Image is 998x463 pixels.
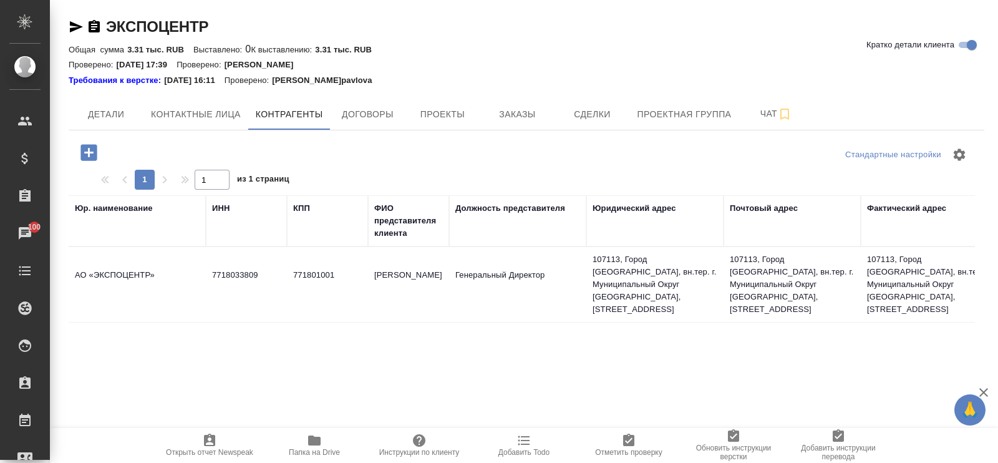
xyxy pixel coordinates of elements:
[724,247,861,322] td: 107113, Город [GEOGRAPHIC_DATA], вн.тер. г. Муниципальный Округ [GEOGRAPHIC_DATA], [STREET_ADDRESS]
[177,60,225,69] p: Проверено:
[193,45,245,54] p: Выставлено:
[69,19,84,34] button: Скопировать ссылку для ЯМессенджера
[72,140,106,165] button: Добавить контрагента
[206,263,287,306] td: 7718033809
[21,221,49,233] span: 100
[793,444,883,461] span: Добавить инструкции перевода
[337,107,397,122] span: Договоры
[69,42,984,57] div: 0
[127,45,193,54] p: 3.31 тыс. RUB
[289,448,340,457] span: Папка на Drive
[69,74,164,87] a: Требования к верстке:
[75,202,153,215] div: Юр. наименование
[498,448,550,457] span: Добавить Todo
[455,202,565,215] div: Должность представителя
[69,263,206,306] td: АО «ЭКСПОЦЕНТР»
[681,428,786,463] button: Обновить инструкции верстки
[272,74,381,87] p: [PERSON_NAME]pavlova
[164,74,225,87] p: [DATE] 16:11
[379,448,460,457] span: Инструкции по клиенту
[576,428,681,463] button: Отметить проверку
[595,448,662,457] span: Отметить проверку
[861,247,998,322] td: 107113, Город [GEOGRAPHIC_DATA], вн.тер. г. Муниципальный Округ [GEOGRAPHIC_DATA], [STREET_ADDRESS]
[225,60,303,69] p: [PERSON_NAME]
[368,263,449,306] td: [PERSON_NAME]
[777,107,792,122] svg: Подписаться
[87,19,102,34] button: Скопировать ссылку
[315,45,381,54] p: 3.31 тыс. RUB
[593,202,676,215] div: Юридический адрес
[842,145,944,165] div: split button
[151,107,241,122] span: Контактные лица
[449,263,586,306] td: Генеральный Директор
[251,45,315,54] p: К выставлению:
[786,428,891,463] button: Добавить инструкции перевода
[866,39,954,51] span: Кратко детали клиента
[637,107,731,122] span: Проектная группа
[76,107,136,122] span: Детали
[746,106,806,122] span: Чат
[367,428,472,463] button: Инструкции по клиенту
[69,74,164,87] div: Нажми, чтобы открыть папку с инструкцией
[689,444,778,461] span: Обновить инструкции верстки
[959,397,981,423] span: 🙏
[225,74,273,87] p: Проверено:
[944,140,974,170] span: Настроить таблицу
[472,428,576,463] button: Добавить Todo
[412,107,472,122] span: Проекты
[293,202,310,215] div: КПП
[487,107,547,122] span: Заказы
[374,202,443,240] div: ФИО представителя клиента
[867,202,946,215] div: Фактический адрес
[256,107,323,122] span: Контрагенты
[237,172,289,190] span: из 1 страниц
[117,60,177,69] p: [DATE] 17:39
[262,428,367,463] button: Папка на Drive
[106,18,208,35] a: ЭКСПОЦЕНТР
[954,394,986,426] button: 🙏
[3,218,47,249] a: 100
[730,202,798,215] div: Почтовый адрес
[586,247,724,322] td: 107113, Город [GEOGRAPHIC_DATA], вн.тер. г. Муниципальный Округ [GEOGRAPHIC_DATA], [STREET_ADDRESS]
[212,202,230,215] div: ИНН
[562,107,622,122] span: Сделки
[69,45,127,54] p: Общая сумма
[69,60,117,69] p: Проверено:
[166,448,253,457] span: Открыть отчет Newspeak
[157,428,262,463] button: Открыть отчет Newspeak
[287,263,368,306] td: 771801001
